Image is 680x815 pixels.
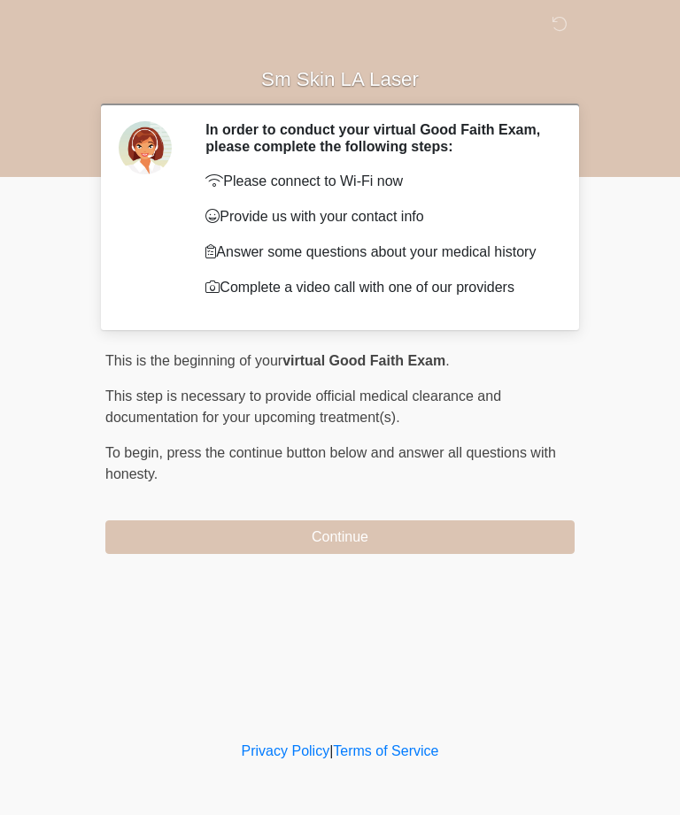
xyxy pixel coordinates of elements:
img: Agent Avatar [119,121,172,174]
a: | [329,743,333,758]
p: Answer some questions about your medical history [205,242,548,263]
strong: virtual Good Faith Exam [282,353,445,368]
img: Sm Skin La Laser Logo [88,13,111,35]
span: This is the beginning of your [105,353,282,368]
p: Complete a video call with one of our providers [205,277,548,298]
span: This step is necessary to provide official medical clearance and documentation for your upcoming ... [105,388,501,425]
span: To begin, [105,445,166,460]
a: Privacy Policy [242,743,330,758]
button: Continue [105,520,575,554]
span: . [445,353,449,368]
span: press the continue button below and answer all questions with honesty. [105,445,556,481]
p: Please connect to Wi-Fi now [205,171,548,192]
h2: In order to conduct your virtual Good Faith Exam, please complete the following steps: [205,121,548,155]
h1: Sm Skin LA Laser [92,64,588,96]
p: Provide us with your contact info [205,206,548,227]
a: Terms of Service [333,743,438,758]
